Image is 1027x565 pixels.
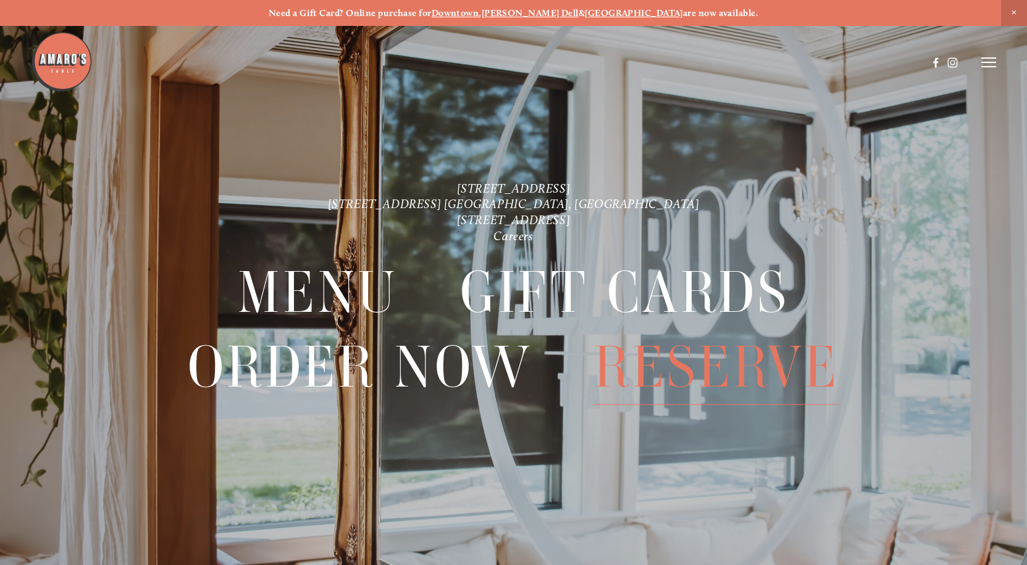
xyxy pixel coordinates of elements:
a: [PERSON_NAME] Dell [482,7,579,19]
a: Careers [493,229,533,244]
strong: Need a Gift Card? Online purchase for [269,7,432,19]
a: Reserve [594,330,839,404]
img: Amaro's Table [31,31,93,93]
a: [STREET_ADDRESS] [457,181,571,196]
strong: & [579,7,585,19]
a: [GEOGRAPHIC_DATA] [585,7,683,19]
a: Menu [238,255,398,329]
span: Menu [238,255,398,330]
strong: are now available. [683,7,758,19]
a: Downtown [432,7,479,19]
a: Gift Cards [460,255,789,329]
a: [STREET_ADDRESS] [GEOGRAPHIC_DATA], [GEOGRAPHIC_DATA] [328,197,700,212]
strong: , [479,7,481,19]
span: Gift Cards [460,255,789,330]
a: Order Now [188,330,532,404]
a: [STREET_ADDRESS] [457,213,571,228]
